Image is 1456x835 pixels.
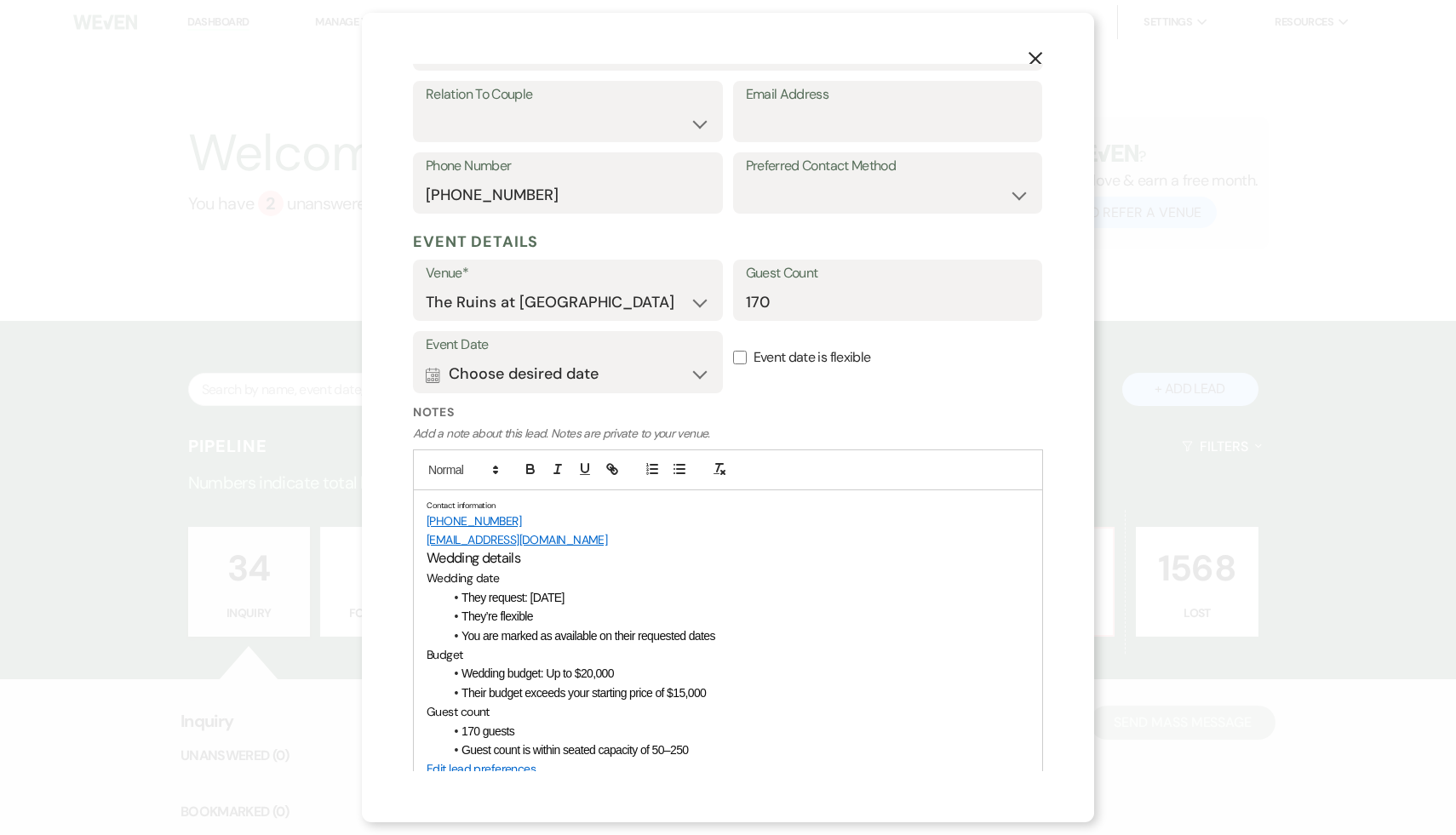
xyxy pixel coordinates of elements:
[427,761,536,776] a: Edit lead preferences
[733,351,747,364] input: Event date is flexible
[427,704,490,719] span: Guest count
[461,629,715,643] span: You are marked as available on their requested dates
[427,532,607,547] a: [EMAIL_ADDRESS][DOMAIN_NAME]
[461,666,614,680] span: Wedding budget: Up to $20,000
[413,403,1043,421] label: Notes
[427,647,463,662] span: Budget
[733,331,1043,385] label: Event date is flexible
[426,83,710,107] label: Relation To Couple
[426,154,710,179] label: Phone Number
[426,333,710,357] label: Event Date
[427,549,520,567] span: Wedding details
[413,425,1043,443] p: Add a note about this lead. Notes are private to your venue.
[461,743,688,757] span: Guest count is within seated capacity of 50–250
[461,609,533,623] span: They’re flexible
[746,83,1030,107] label: Email Address
[461,724,514,738] span: 170 guests
[746,154,1030,179] label: Preferred Contact Method
[427,513,521,529] a: [PHONE_NUMBER]
[461,591,565,604] span: They request: [DATE]
[426,261,710,286] label: Venue*
[461,686,706,700] span: Their budget exceeds your starting price of $15,000
[427,570,499,586] span: Wedding date
[746,261,1030,286] label: Guest Count
[413,229,1043,255] h5: Event Details
[426,357,710,392] button: Choose desired date
[427,500,496,511] span: Contact information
